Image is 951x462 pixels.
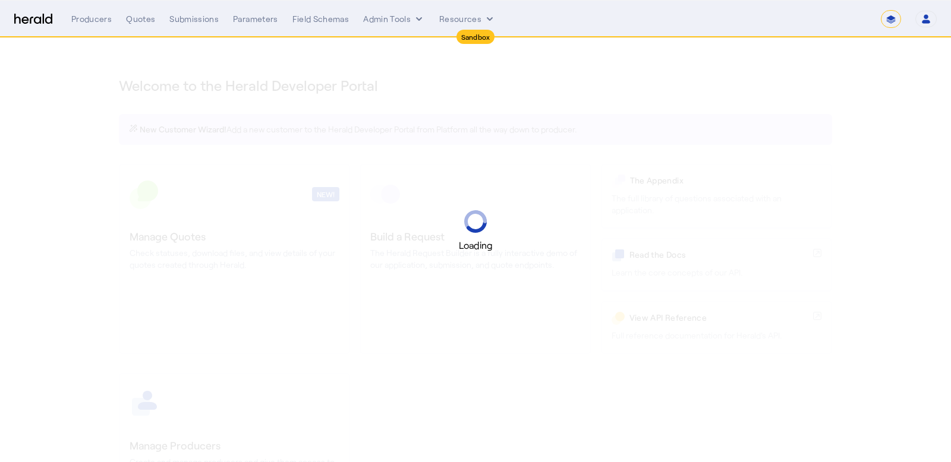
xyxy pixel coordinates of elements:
[14,14,52,25] img: Herald Logo
[363,13,425,25] button: internal dropdown menu
[292,13,349,25] div: Field Schemas
[169,13,219,25] div: Submissions
[439,13,496,25] button: Resources dropdown menu
[126,13,155,25] div: Quotes
[456,30,495,44] div: Sandbox
[71,13,112,25] div: Producers
[233,13,278,25] div: Parameters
